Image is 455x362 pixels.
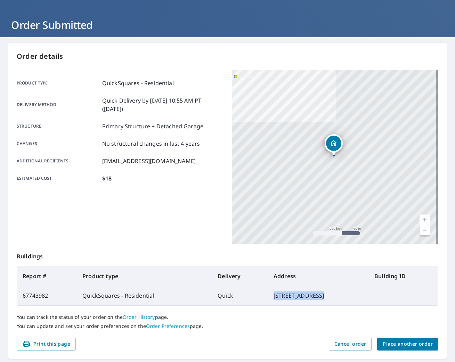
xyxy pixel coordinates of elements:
p: Additional recipients [17,157,99,165]
span: Print this page [22,340,70,348]
span: Place another order [383,340,433,348]
p: Delivery method [17,96,99,113]
p: $18 [102,174,112,183]
td: Quick [212,286,268,305]
button: Place another order [377,338,438,351]
p: No structural changes in last 4 years [102,139,200,148]
span: Cancel order [334,340,366,348]
div: Dropped pin, building 1, Residential property, 637 St Marys Rd Lafayette, CA 94549 [325,134,343,156]
p: You can track the status of your order on the page. [17,314,438,320]
a: Order History [123,314,155,320]
p: Product type [17,79,99,87]
p: [EMAIL_ADDRESS][DOMAIN_NAME] [102,157,196,165]
td: QuickSquares - Residential [77,286,212,305]
a: Order Preferences [146,323,190,329]
th: Address [268,266,369,286]
button: Print this page [17,338,76,351]
p: You can update and set your order preferences on the page. [17,323,438,329]
th: Report # [17,266,77,286]
th: Building ID [369,266,438,286]
td: 67743982 [17,286,77,305]
td: [STREET_ADDRESS] [268,286,369,305]
h1: Order Submitted [8,18,447,32]
th: Delivery [212,266,268,286]
button: Cancel order [329,338,372,351]
p: Changes [17,139,99,148]
th: Product type [77,266,212,286]
p: Quick Delivery by [DATE] 10:55 AM PT ([DATE]) [102,96,224,113]
p: Estimated cost [17,174,99,183]
a: Current Level 17, Zoom Out [420,225,430,235]
p: Buildings [17,244,438,266]
p: Order details [17,51,438,62]
p: Structure [17,122,99,130]
a: Current Level 17, Zoom In [420,215,430,225]
p: QuickSquares - Residential [102,79,174,87]
p: Primary Structure + Detached Garage [102,122,203,130]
